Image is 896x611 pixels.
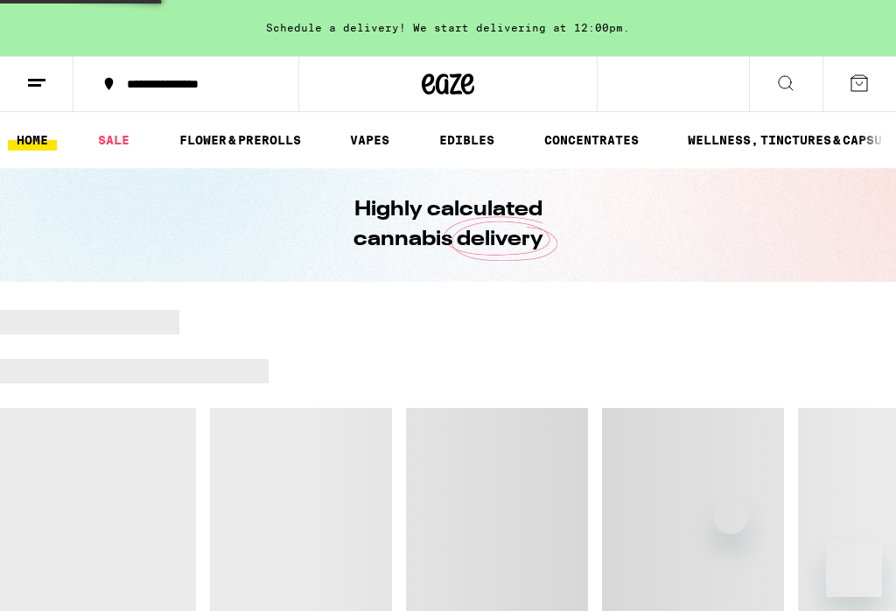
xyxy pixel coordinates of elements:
[304,195,592,255] h1: Highly calculated cannabis delivery
[535,130,647,151] a: CONCENTRATES
[341,130,398,151] a: VAPES
[89,130,138,151] a: SALE
[713,499,748,534] iframe: Close message
[171,130,310,151] a: FLOWER & PREROLLS
[430,130,503,151] a: EDIBLES
[826,541,882,597] iframe: Button to launch messaging window
[8,130,57,151] a: HOME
